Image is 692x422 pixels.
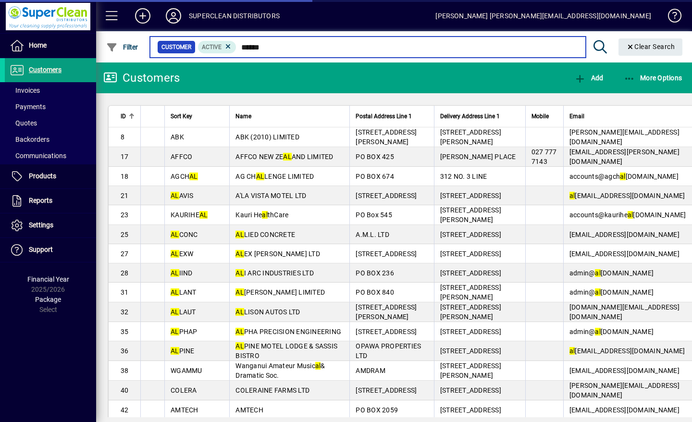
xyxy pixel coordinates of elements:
[199,211,208,219] em: AL
[440,231,501,238] span: [STREET_ADDRESS]
[171,328,198,335] span: PHAP
[235,288,325,296] span: [PERSON_NAME] LIMITED
[569,303,680,321] span: [DOMAIN_NAME][EMAIL_ADDRESS][DOMAIN_NAME]
[621,69,685,87] button: More Options
[171,347,179,355] em: AL
[189,173,198,180] em: AL
[661,2,680,33] a: Knowledge Base
[171,231,179,238] em: AL
[5,115,96,131] a: Quotes
[440,269,501,277] span: [STREET_ADDRESS]
[531,111,549,122] span: Mobile
[121,347,129,355] span: 36
[121,288,129,296] span: 31
[235,173,314,180] span: AG CH LENGE LIMITED
[569,128,680,146] span: [PERSON_NAME][EMAIL_ADDRESS][DOMAIN_NAME]
[5,131,96,148] a: Backorders
[626,43,675,50] span: Clear Search
[569,231,680,238] span: [EMAIL_ADDRESS][DOMAIN_NAME]
[29,197,52,204] span: Reports
[171,153,192,161] span: AFFCO
[10,136,49,143] span: Backorders
[440,386,501,394] span: [STREET_ADDRESS]
[569,111,584,122] span: Email
[356,406,398,414] span: PO BOX 2059
[202,44,222,50] span: Active
[235,111,344,122] div: Name
[171,269,193,277] span: IIND
[235,111,251,122] span: Name
[161,42,191,52] span: Customer
[356,303,417,321] span: [STREET_ADDRESS][PERSON_NAME]
[315,362,321,370] em: al
[356,342,421,360] span: OPAWA PROPERTIES LTD
[171,133,184,141] span: ABK
[569,328,654,335] span: admin@ [DOMAIN_NAME]
[595,328,601,335] em: al
[569,250,680,258] span: [EMAIL_ADDRESS][DOMAIN_NAME]
[10,103,46,111] span: Payments
[29,172,56,180] span: Products
[158,7,189,25] button: Profile
[356,211,392,219] span: PO Box 545
[440,347,501,355] span: [STREET_ADDRESS]
[235,269,244,277] em: AL
[440,192,501,199] span: [STREET_ADDRESS]
[171,250,193,258] span: EXW
[356,269,394,277] span: PO BOX 236
[356,153,394,161] span: PO BOX 425
[10,152,66,160] span: Communications
[171,269,179,277] em: AL
[29,246,53,253] span: Support
[618,38,683,56] button: Clear
[235,342,337,360] span: PINE MOTEL LODGE & SASSIS BISTRO
[171,192,179,199] em: AL
[574,74,603,82] span: Add
[121,133,124,141] span: 8
[121,269,129,277] span: 28
[262,211,268,219] em: al
[435,8,651,24] div: [PERSON_NAME] [PERSON_NAME][EMAIL_ADDRESS][DOMAIN_NAME]
[440,328,501,335] span: [STREET_ADDRESS]
[127,7,158,25] button: Add
[531,111,557,122] div: Mobile
[121,386,129,394] span: 40
[104,38,141,56] button: Filter
[121,173,129,180] span: 18
[171,111,192,122] span: Sort Key
[440,206,501,223] span: [STREET_ADDRESS][PERSON_NAME]
[356,250,417,258] span: [STREET_ADDRESS]
[569,192,575,199] em: al
[569,347,685,355] span: [EMAIL_ADDRESS][DOMAIN_NAME]
[569,269,654,277] span: admin@ [DOMAIN_NAME]
[628,211,633,219] em: al
[171,288,197,296] span: LANT
[171,367,202,374] span: WGAMMU
[356,367,385,374] span: AMDRAM
[569,148,680,165] span: [EMAIL_ADDRESS][PERSON_NAME][DOMAIN_NAME]
[235,308,300,316] span: LISON AUTOS LTD
[29,221,53,229] span: Settings
[121,328,129,335] span: 35
[356,386,417,394] span: [STREET_ADDRESS]
[235,328,341,335] span: PHA PRECISION ENGINEERING
[235,231,295,238] span: LIED CONCRETE
[235,308,244,316] em: AL
[569,288,654,296] span: admin@ [DOMAIN_NAME]
[569,382,680,399] span: [PERSON_NAME][EMAIL_ADDRESS][DOMAIN_NAME]
[189,8,280,24] div: SUPERCLEAN DISTRIBUTORS
[171,192,194,199] span: AVIS
[569,192,685,199] span: [EMAIL_ADDRESS][DOMAIN_NAME]
[235,192,306,199] span: A'LA VISTA MOTEL LTD
[624,74,682,82] span: More Options
[5,34,96,58] a: Home
[171,347,195,355] span: PINE
[440,406,501,414] span: [STREET_ADDRESS]
[171,250,179,258] em: AL
[5,99,96,115] a: Payments
[620,173,626,180] em: al
[356,231,389,238] span: A.M.L. LTD
[440,173,487,180] span: 312 NO. 3 LINE
[106,43,138,51] span: Filter
[121,367,129,374] span: 38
